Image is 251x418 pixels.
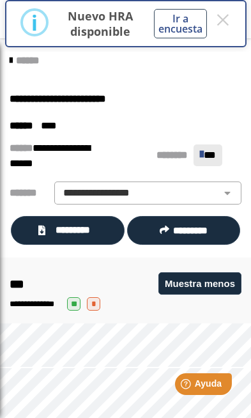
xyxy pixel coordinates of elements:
iframe: Help widget launcher [137,368,237,404]
p: Nuevo HRA disponible [62,8,139,39]
button: Muestra menos [158,272,241,295]
button: Ir a encuesta [154,9,207,38]
button: Close this dialog [215,8,231,31]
